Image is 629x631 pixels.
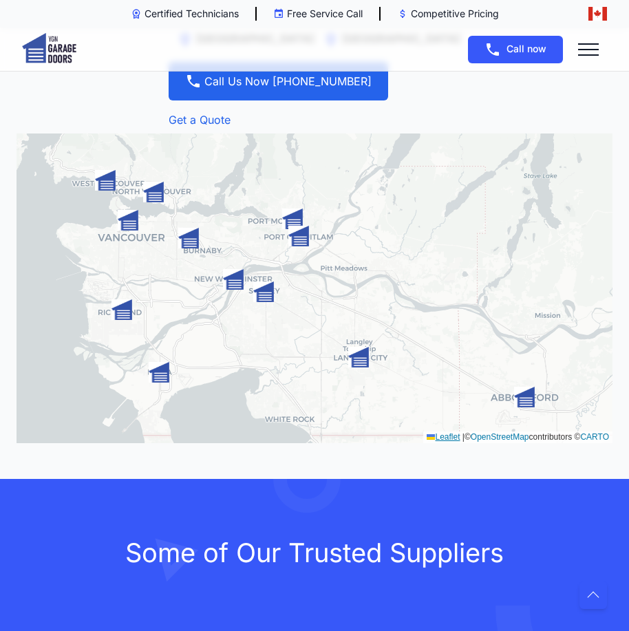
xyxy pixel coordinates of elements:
img: Marker [118,210,138,231]
span: Call now [507,43,546,54]
a: Call now [468,36,563,63]
div: © contributors © [423,431,612,443]
a: OpenStreetMap [471,432,529,442]
img: Marker [149,362,169,383]
img: logo [22,33,76,66]
img: Marker [111,299,132,320]
img: Marker [253,281,274,302]
img: Marker [514,387,535,407]
a: Get a Quote [169,106,231,133]
img: Marker [178,228,199,248]
img: Marker [223,269,244,290]
img: Marker [143,182,164,202]
img: Marker [95,170,116,191]
p: Competitive Pricing [411,7,499,21]
a: Call Us Now [PHONE_NUMBER] [169,62,388,100]
img: Marker [288,226,309,246]
a: CARTO [580,432,609,442]
span: | [462,432,465,442]
p: Certified Technicians [145,7,239,21]
img: Marker [348,347,369,367]
img: Marker [282,208,303,229]
a: Leaflet [427,432,460,442]
p: Free Service Call [287,7,363,21]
